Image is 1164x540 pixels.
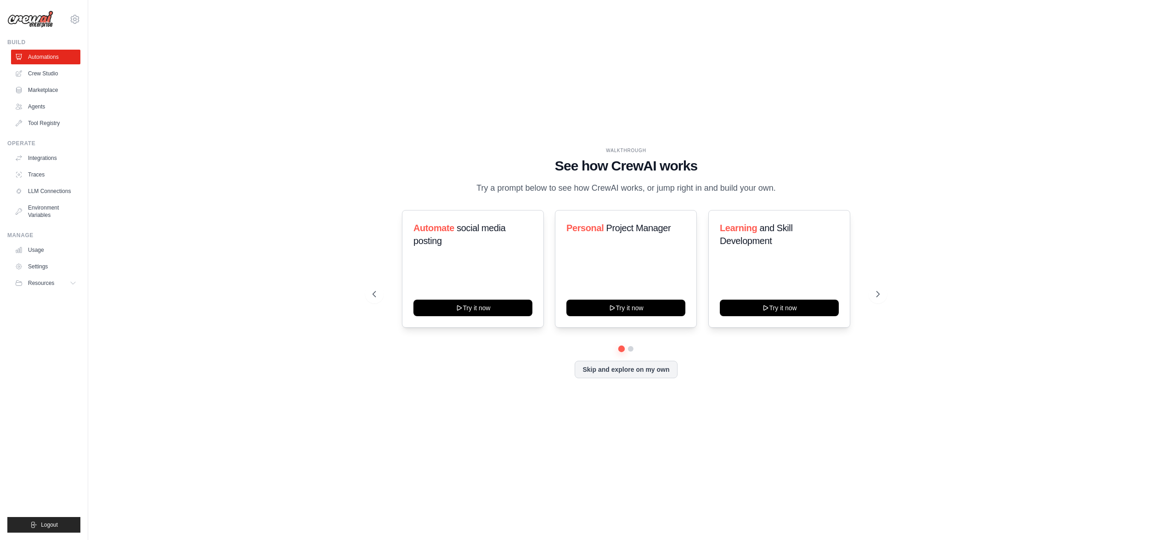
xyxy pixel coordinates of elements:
button: Try it now [720,300,839,316]
a: Automations [11,50,80,64]
p: Try a prompt below to see how CrewAI works, or jump right in and build your own. [472,182,780,195]
a: Traces [11,167,80,182]
a: Settings [11,259,80,274]
span: and Skill Development [720,223,792,246]
div: Manage [7,232,80,239]
img: Logo [7,11,53,28]
h1: See how CrewAI works [373,158,880,174]
button: Resources [11,276,80,290]
span: social media posting [413,223,506,246]
button: Try it now [413,300,532,316]
div: Build [7,39,80,46]
span: Automate [413,223,454,233]
a: Integrations [11,151,80,165]
button: Try it now [566,300,685,316]
button: Logout [7,517,80,533]
a: Marketplace [11,83,80,97]
span: Resources [28,279,54,287]
a: Crew Studio [11,66,80,81]
a: LLM Connections [11,184,80,199]
div: Operate [7,140,80,147]
span: Logout [41,521,58,529]
a: Tool Registry [11,116,80,131]
a: Usage [11,243,80,257]
a: Agents [11,99,80,114]
span: Learning [720,223,757,233]
span: Personal [566,223,604,233]
div: WALKTHROUGH [373,147,880,154]
a: Environment Variables [11,200,80,222]
button: Skip and explore on my own [575,361,677,378]
span: Project Manager [606,223,671,233]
